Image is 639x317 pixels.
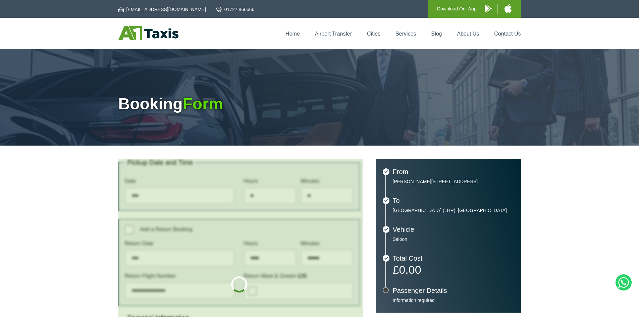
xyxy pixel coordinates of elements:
h3: From [393,168,514,175]
span: Form [182,95,223,113]
p: [PERSON_NAME][STREET_ADDRESS] [393,178,514,184]
p: Saloon [393,236,514,242]
a: Blog [431,31,442,37]
img: A1 Taxis St Albans LTD [118,26,178,40]
p: £ [393,265,514,274]
a: Cities [367,31,380,37]
a: Home [285,31,300,37]
a: Services [395,31,416,37]
h3: To [393,197,514,204]
h1: Booking [118,96,521,112]
h3: Total Cost [393,255,514,262]
img: A1 Taxis iPhone App [504,4,512,13]
a: [EMAIL_ADDRESS][DOMAIN_NAME] [118,6,206,13]
h3: Passenger Details [393,287,514,294]
span: 0.00 [399,263,421,276]
p: Information required [393,297,514,303]
h3: Vehicle [393,226,514,233]
a: 01727 866666 [216,6,255,13]
img: A1 Taxis Android App [485,4,492,13]
a: Contact Us [494,31,521,37]
a: Airport Transfer [315,31,352,37]
p: Download Our App [437,5,477,13]
a: About Us [457,31,479,37]
p: [GEOGRAPHIC_DATA] (LHR), [GEOGRAPHIC_DATA] [393,207,514,213]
